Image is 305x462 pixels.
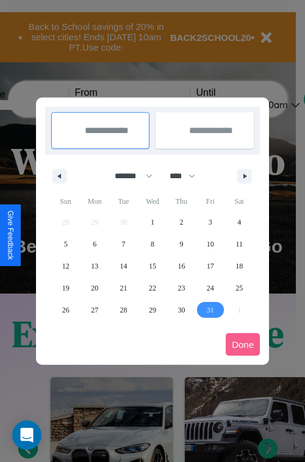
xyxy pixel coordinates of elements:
[167,233,196,255] button: 9
[138,299,167,321] button: 29
[109,299,138,321] button: 28
[207,277,214,299] span: 24
[6,211,15,260] div: Give Feedback
[149,255,156,277] span: 15
[62,255,70,277] span: 12
[138,233,167,255] button: 8
[80,299,109,321] button: 27
[51,277,80,299] button: 19
[207,233,214,255] span: 10
[178,255,185,277] span: 16
[235,255,243,277] span: 18
[225,192,254,211] span: Sat
[151,211,154,233] span: 1
[167,211,196,233] button: 2
[138,255,167,277] button: 15
[80,255,109,277] button: 13
[51,192,80,211] span: Sun
[51,233,80,255] button: 5
[122,233,126,255] span: 7
[138,211,167,233] button: 1
[178,299,185,321] span: 30
[207,299,214,321] span: 31
[225,255,254,277] button: 18
[138,277,167,299] button: 22
[109,233,138,255] button: 7
[149,299,156,321] span: 29
[196,299,224,321] button: 31
[225,211,254,233] button: 4
[62,277,70,299] span: 19
[167,255,196,277] button: 16
[167,192,196,211] span: Thu
[225,233,254,255] button: 11
[51,255,80,277] button: 12
[196,277,224,299] button: 24
[207,255,214,277] span: 17
[64,233,68,255] span: 5
[80,233,109,255] button: 6
[178,277,185,299] span: 23
[91,255,98,277] span: 13
[226,333,260,356] button: Done
[235,233,243,255] span: 11
[167,299,196,321] button: 30
[91,299,98,321] span: 27
[196,255,224,277] button: 17
[138,192,167,211] span: Wed
[225,277,254,299] button: 25
[120,299,127,321] span: 28
[62,299,70,321] span: 26
[179,233,183,255] span: 9
[109,192,138,211] span: Tue
[209,211,212,233] span: 3
[151,233,154,255] span: 8
[80,192,109,211] span: Mon
[196,192,224,211] span: Fri
[237,211,241,233] span: 4
[12,420,41,450] div: Open Intercom Messenger
[51,299,80,321] button: 26
[149,277,156,299] span: 22
[109,277,138,299] button: 21
[93,233,96,255] span: 6
[196,233,224,255] button: 10
[196,211,224,233] button: 3
[120,277,127,299] span: 21
[167,277,196,299] button: 23
[91,277,98,299] span: 20
[235,277,243,299] span: 25
[80,277,109,299] button: 20
[179,211,183,233] span: 2
[120,255,127,277] span: 14
[109,255,138,277] button: 14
